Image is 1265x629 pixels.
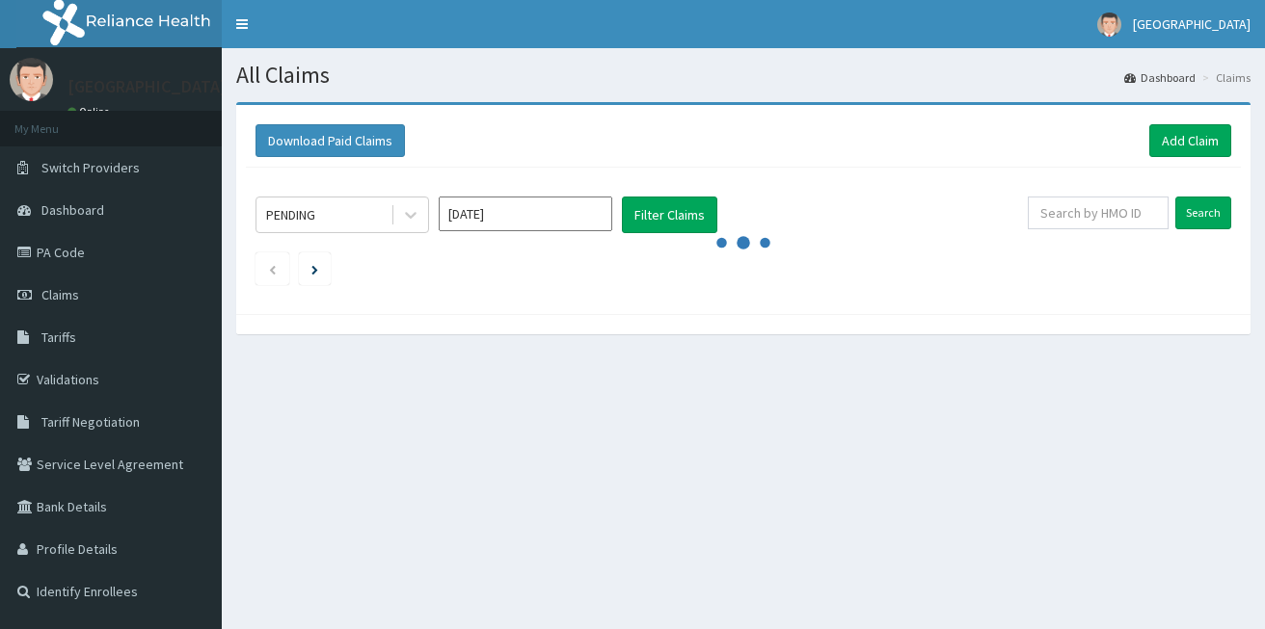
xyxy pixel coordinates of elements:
[236,63,1251,88] h1: All Claims
[268,260,277,277] a: Previous page
[1028,197,1169,229] input: Search by HMO ID
[1198,69,1251,86] li: Claims
[41,328,76,346] span: Tariffs
[1124,69,1196,86] a: Dashboard
[67,105,114,118] a: Online
[41,413,140,431] span: Tariff Negotiation
[714,214,772,272] svg: audio-loading
[41,286,79,303] span: Claims
[1133,15,1251,33] span: [GEOGRAPHIC_DATA]
[10,58,53,101] img: User Image
[41,159,140,176] span: Switch Providers
[622,197,717,233] button: Filter Claims
[266,205,315,224] div: PENDING
[1175,197,1231,229] input: Search
[41,201,104,219] span: Dashboard
[256,124,405,157] button: Download Paid Claims
[439,197,612,231] input: Select Month and Year
[1097,13,1121,37] img: User Image
[1149,124,1231,157] a: Add Claim
[67,78,227,95] p: [GEOGRAPHIC_DATA]
[311,260,318,277] a: Next page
